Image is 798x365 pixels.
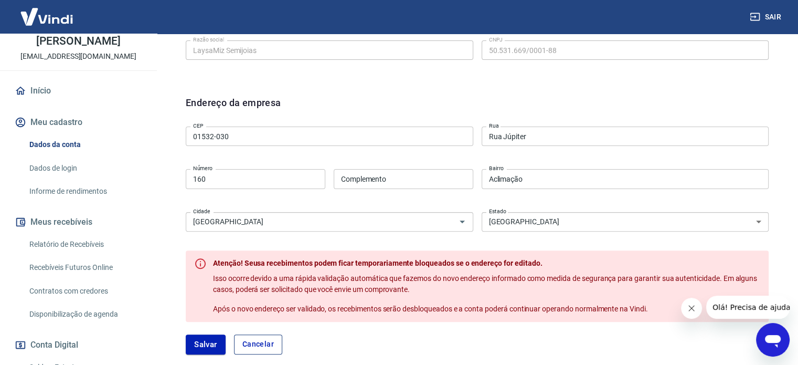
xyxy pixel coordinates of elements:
span: Isso ocorre devido a uma rápida validação automática que fazemos do novo endereço informado como ... [213,274,759,294]
label: CEP [193,122,203,130]
a: Dados de login [25,158,144,179]
button: Salvar [186,335,226,354]
p: [EMAIL_ADDRESS][DOMAIN_NAME] [20,51,136,62]
label: Razão social [193,36,224,44]
button: Sair [748,7,785,27]
a: Informe de rendimentos [25,181,144,202]
iframe: Botão para abrir a janela de mensagens [756,323,790,357]
a: Disponibilização de agenda [25,304,144,325]
a: Recebíveis Futuros Online [25,257,144,278]
label: Bairro [489,164,504,172]
label: Estado [489,207,506,215]
button: Cancelar [234,335,282,354]
iframe: Fechar mensagem [681,298,702,319]
button: Conta Digital [13,333,144,357]
img: Vindi [13,1,81,33]
button: Abrir [455,214,470,229]
a: Contratos com credores [25,280,144,302]
a: Relatório de Recebíveis [25,234,144,255]
span: Olá! Precisa de ajuda? [6,7,88,16]
label: CNPJ [489,36,503,44]
label: Número [193,164,212,172]
p: [PERSON_NAME] [36,36,120,47]
iframe: Mensagem da empresa [706,296,790,319]
label: Rua [489,122,499,130]
span: Atenção! Seusa recebimentos podem ficar temporariamente bloqueados se o endereço for editado. [213,259,542,267]
button: Meus recebíveis [13,211,144,234]
label: Cidade [193,207,210,215]
h6: Endereço da empresa [186,96,281,122]
input: Digite aqui algumas palavras para buscar a cidade [189,215,439,228]
span: Após o novo endereço ser validado, os recebimentos serão desbloqueados e a conta poderá continuar... [213,305,648,313]
a: Início [13,79,144,102]
a: Dados da conta [25,134,144,155]
button: Meu cadastro [13,111,144,134]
